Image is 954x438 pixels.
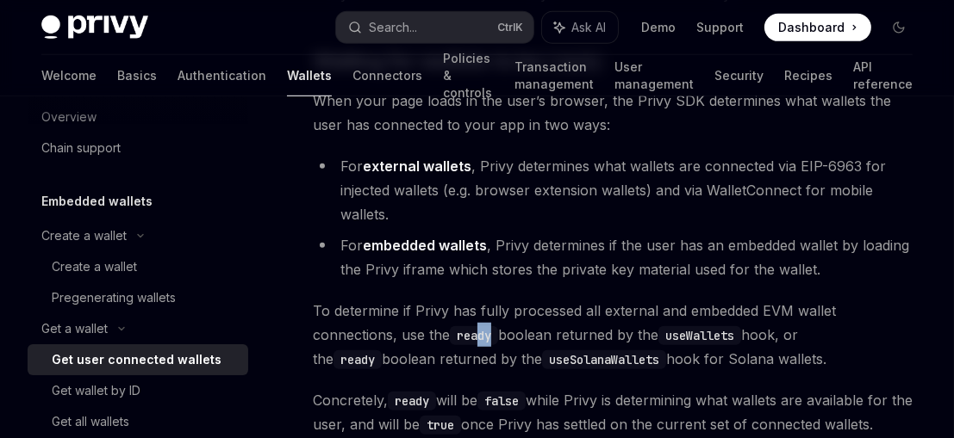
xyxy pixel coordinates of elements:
[28,375,248,406] a: Get wallet by ID
[658,326,741,345] code: useWallets
[420,416,461,435] code: true
[784,55,832,96] a: Recipes
[641,19,676,36] a: Demo
[388,392,436,410] code: ready
[313,299,923,371] span: To determine if Privy has fully processed all external and embedded EVM wallet connections, use t...
[41,55,97,96] a: Welcome
[313,154,923,226] li: For , Privy determines what wallets are connected via EIP-6963 for injected wallets (e.g. browser...
[41,318,108,339] div: Get a wallet
[41,191,153,212] h5: Embedded wallets
[514,55,594,96] a: Transaction management
[571,19,606,36] span: Ask AI
[542,12,618,43] button: Ask AI
[52,287,176,308] div: Pregenerating wallets
[52,380,140,401] div: Get wallet by ID
[497,21,523,34] span: Ctrl K
[696,19,744,36] a: Support
[853,55,913,96] a: API reference
[28,344,248,375] a: Get user connected wallets
[778,19,845,36] span: Dashboard
[313,233,923,281] li: For , Privy determines if the user has an embedded wallet by loading the Privy iframe which store...
[313,388,923,436] span: Concretely, will be while Privy is determining what wallets are available for the user, and will ...
[369,17,417,38] div: Search...
[714,55,764,96] a: Security
[443,55,494,96] a: Policies & controls
[52,349,221,370] div: Get user connected wallets
[336,12,533,43] button: Search...CtrlK
[313,89,923,137] span: When your page loads in the user’s browser, the Privy SDK determines what wallets the user has co...
[542,350,666,369] code: useSolanaWallets
[614,55,694,96] a: User management
[764,14,871,41] a: Dashboard
[41,138,121,158] div: Chain support
[52,256,137,277] div: Create a wallet
[52,411,129,432] div: Get all wallets
[41,225,127,246] div: Create a wallet
[28,133,248,163] a: Chain support
[28,251,248,282] a: Create a wallet
[178,55,266,96] a: Authentication
[885,14,913,41] button: Toggle dark mode
[41,15,148,40] img: dark logo
[117,55,157,96] a: Basics
[287,55,332,96] a: Wallets
[334,350,382,369] code: ready
[28,406,248,437] a: Get all wallets
[28,282,248,313] a: Pregenerating wallets
[450,326,498,345] code: ready
[363,157,471,175] strong: external wallets
[352,55,422,96] a: Connectors
[363,237,487,254] strong: embedded wallets
[477,392,526,410] code: false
